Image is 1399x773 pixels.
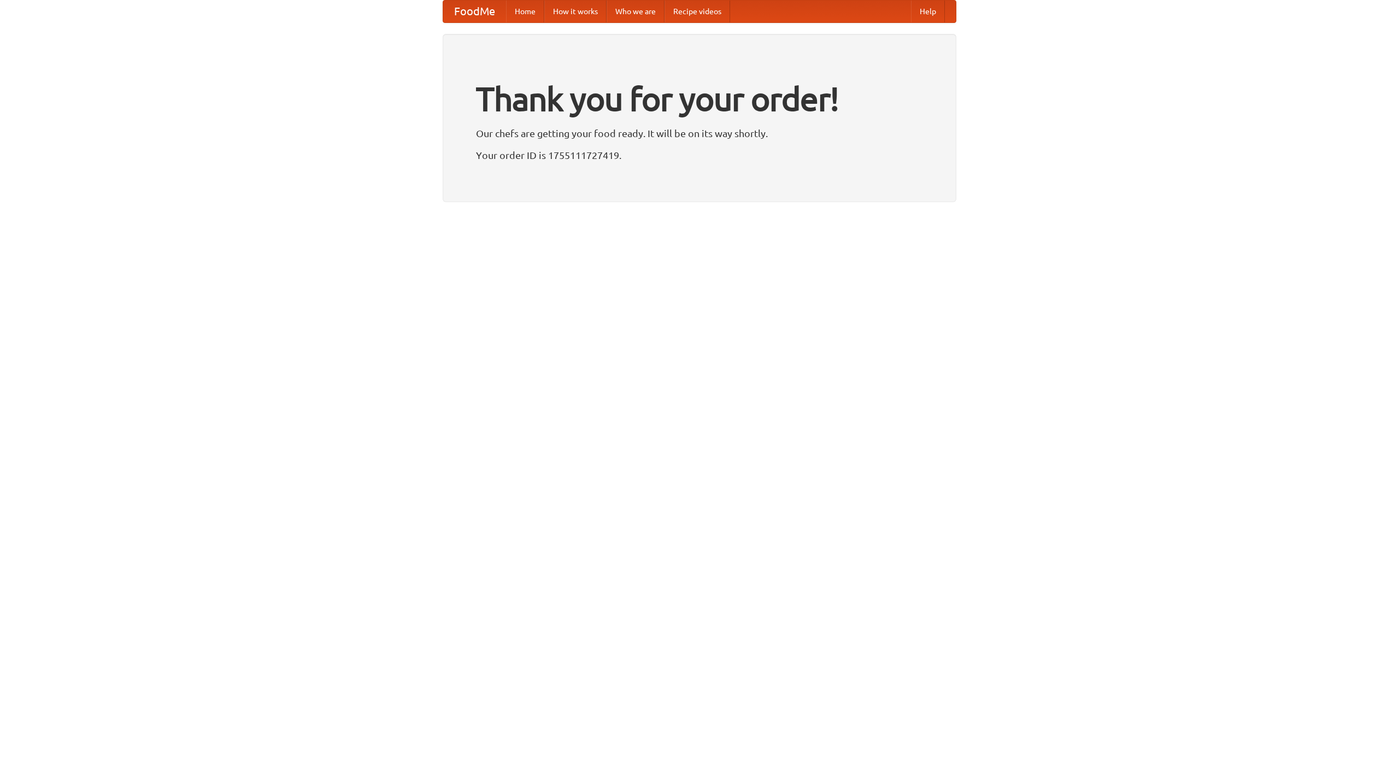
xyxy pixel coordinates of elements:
p: Your order ID is 1755111727419. [476,147,923,163]
p: Our chefs are getting your food ready. It will be on its way shortly. [476,125,923,141]
h1: Thank you for your order! [476,73,923,125]
a: Home [506,1,544,22]
a: Who we are [607,1,665,22]
a: Help [911,1,945,22]
a: FoodMe [443,1,506,22]
a: How it works [544,1,607,22]
a: Recipe videos [665,1,730,22]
